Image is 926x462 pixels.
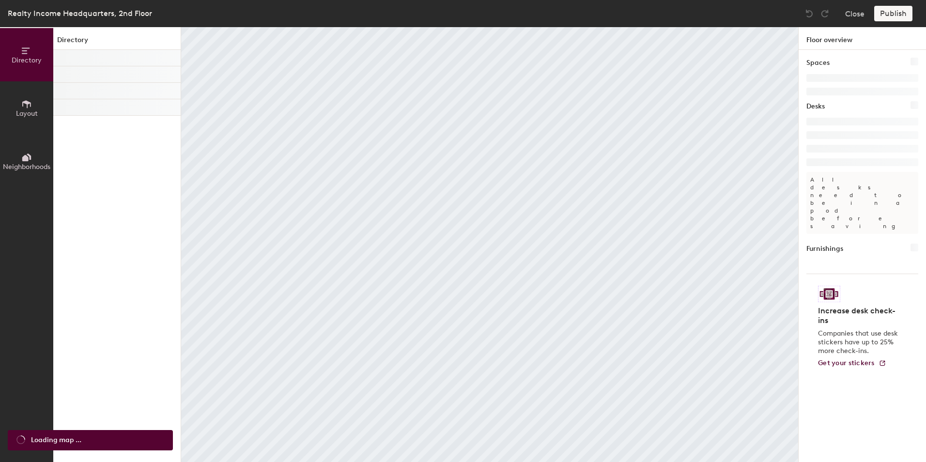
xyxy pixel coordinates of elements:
[806,101,825,112] h1: Desks
[181,27,798,462] canvas: Map
[31,435,81,446] span: Loading map ...
[818,329,901,355] p: Companies that use desk stickers have up to 25% more check-ins.
[16,109,38,118] span: Layout
[818,286,840,302] img: Sticker logo
[806,244,843,254] h1: Furnishings
[799,27,926,50] h1: Floor overview
[12,56,42,64] span: Directory
[3,163,50,171] span: Neighborhoods
[804,9,814,18] img: Undo
[818,306,901,325] h4: Increase desk check-ins
[818,359,886,368] a: Get your stickers
[8,7,152,19] div: Realty Income Headquarters, 2nd Floor
[806,58,830,68] h1: Spaces
[818,359,875,367] span: Get your stickers
[845,6,864,21] button: Close
[806,172,918,234] p: All desks need to be in a pod before saving
[820,9,830,18] img: Redo
[53,35,181,50] h1: Directory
